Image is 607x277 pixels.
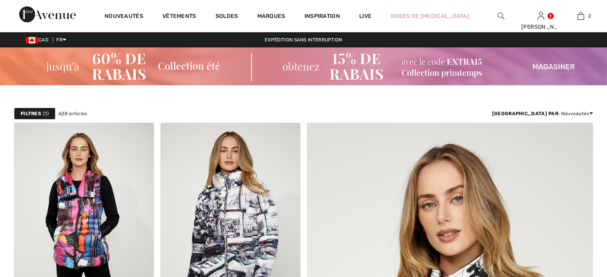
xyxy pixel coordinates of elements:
a: Live [359,12,372,20]
span: 2 [588,12,591,20]
div: [PERSON_NAME] [521,23,560,31]
span: 628 articles [59,110,87,117]
img: 1ère Avenue [19,6,76,22]
a: Robes de [MEDICAL_DATA] [391,12,469,20]
span: FR [56,37,66,43]
img: Canadian Dollar [26,37,38,43]
strong: [GEOGRAPHIC_DATA] par [492,111,558,116]
img: Mes infos [538,11,544,21]
span: CAD [26,37,51,43]
a: 2 [561,11,600,21]
span: 1 [43,110,49,117]
a: Marques [257,13,285,21]
a: Soldes [216,13,238,21]
strong: Filtres [21,110,41,117]
div: : Nouveautés [492,110,593,117]
img: recherche [498,11,504,21]
a: Nouveautés [105,13,143,21]
img: Mon panier [577,11,584,21]
span: Inspiration [304,13,340,21]
a: Vêtements [162,13,196,21]
a: Se connecter [538,12,544,20]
